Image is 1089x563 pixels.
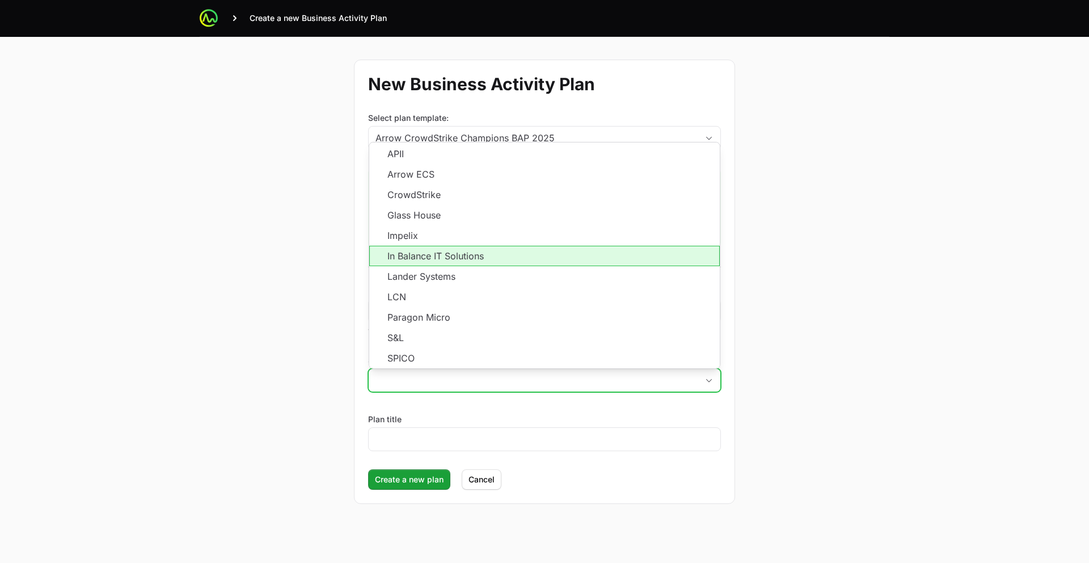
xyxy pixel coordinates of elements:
[250,12,387,24] span: Create a new Business Activity Plan
[462,469,501,490] button: Cancel
[368,469,450,490] button: Create a new plan
[368,414,402,425] label: Plan title
[698,369,720,392] div: Close
[369,127,720,149] button: Arrow CrowdStrike Champions BAP 2025
[368,74,721,94] h1: New Business Activity Plan
[375,131,698,145] div: Arrow CrowdStrike Champions BAP 2025
[368,112,721,124] label: Select plan template:
[200,9,218,27] img: ActivitySource
[368,285,721,297] p: Plan dates
[368,355,721,366] label: Select the partner this plan is for:
[375,473,444,486] span: Create a new plan
[468,473,495,486] span: Cancel
[368,327,721,337] p: The start and end dates for this plan are set from the selected template.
